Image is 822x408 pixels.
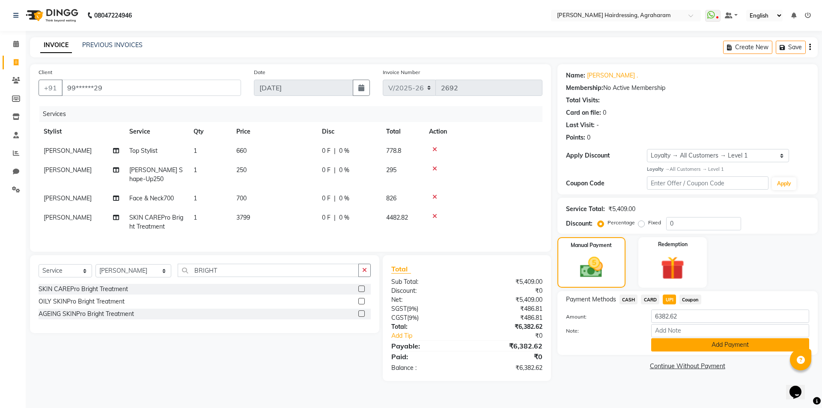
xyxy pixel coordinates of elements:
th: Stylist [39,122,124,141]
span: Total [391,265,411,274]
label: Invoice Number [383,68,420,76]
span: CASH [619,295,638,304]
span: 250 [236,166,247,174]
span: [PERSON_NAME] [44,147,92,155]
input: Search or Scan [178,264,359,277]
div: Membership: [566,83,603,92]
div: Paid: [385,351,467,362]
span: 1 [194,214,197,221]
div: All Customers → Level 1 [647,166,809,173]
span: [PERSON_NAME] [44,194,92,202]
span: UPI [663,295,676,304]
a: INVOICE [40,38,72,53]
label: Note: [560,327,645,335]
img: logo [22,3,80,27]
a: [PERSON_NAME] . [587,71,638,80]
div: Payable: [385,341,467,351]
div: Sub Total: [385,277,467,286]
label: Manual Payment [571,241,612,249]
label: Redemption [658,241,688,248]
span: CGST [391,314,407,322]
label: Amount: [560,313,645,321]
b: 08047224946 [94,3,132,27]
button: +91 [39,80,63,96]
span: | [334,194,336,203]
div: SKIN CAREPro Bright Treatment [39,285,128,294]
div: Apply Discount [566,151,647,160]
a: Continue Without Payment [559,362,816,371]
div: ₹5,409.00 [467,295,548,304]
div: ₹486.81 [467,304,548,313]
div: 0 [603,108,606,117]
div: ( ) [385,304,467,313]
img: _cash.svg [573,254,610,280]
span: 9% [408,305,417,312]
span: 660 [236,147,247,155]
span: [PERSON_NAME] Shape-Up250 [129,166,183,183]
label: Client [39,68,52,76]
div: Discount: [566,219,593,228]
div: Discount: [385,286,467,295]
span: | [334,146,336,155]
div: ₹5,409.00 [467,277,548,286]
div: ₹6,382.62 [467,363,548,372]
img: _gift.svg [653,253,692,283]
span: 778.8 [386,147,401,155]
input: Add Note [651,324,809,337]
span: SKIN CAREPro Bright Treatment [129,214,183,230]
div: AGEING SKINPro Bright Treatment [39,310,134,319]
span: 0 % [339,166,349,175]
span: 0 % [339,194,349,203]
span: 0 F [322,146,331,155]
span: 9% [409,314,417,321]
iframe: chat widget [786,374,813,399]
th: Total [381,122,424,141]
div: Last Visit: [566,121,595,130]
div: Services [39,106,549,122]
div: Balance : [385,363,467,372]
span: | [334,213,336,222]
div: ₹6,382.62 [467,322,548,331]
button: Save [776,41,806,54]
div: ( ) [385,313,467,322]
span: 0 % [339,213,349,222]
span: Coupon [679,295,701,304]
span: Face & Neck700 [129,194,174,202]
span: 826 [386,194,396,202]
div: ₹6,382.62 [467,341,548,351]
span: [PERSON_NAME] [44,166,92,174]
th: Price [231,122,317,141]
label: Fixed [648,219,661,226]
span: 0 F [322,194,331,203]
span: [PERSON_NAME] [44,214,92,221]
span: CARD [641,295,659,304]
span: 4482.82 [386,214,408,221]
div: Name: [566,71,585,80]
div: ₹0 [467,351,548,362]
span: 0 % [339,146,349,155]
span: Payment Methods [566,295,616,304]
th: Qty [188,122,231,141]
div: Points: [566,133,585,142]
th: Service [124,122,188,141]
button: Add Payment [651,338,809,351]
div: Total: [385,322,467,331]
th: Action [424,122,542,141]
span: 0 F [322,166,331,175]
span: 0 F [322,213,331,222]
div: - [596,121,599,130]
div: ₹486.81 [467,313,548,322]
div: Total Visits: [566,96,600,105]
div: Service Total: [566,205,605,214]
span: | [334,166,336,175]
div: 0 [587,133,590,142]
div: Card on file: [566,108,601,117]
div: ₹0 [467,286,548,295]
input: Amount [651,310,809,323]
label: Date [254,68,265,76]
div: OILY SKINPro Bright Treatment [39,297,125,306]
span: 1 [194,147,197,155]
th: Disc [317,122,381,141]
input: Enter Offer / Coupon Code [647,176,768,190]
button: Create New [723,41,772,54]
